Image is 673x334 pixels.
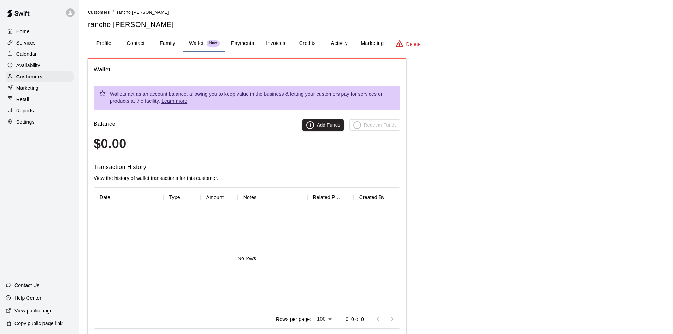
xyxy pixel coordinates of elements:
button: Credits [291,35,323,52]
button: Marketing [355,35,389,52]
p: Reports [16,107,34,114]
div: Date [100,187,110,207]
div: Date [94,187,164,207]
a: Home [6,26,74,37]
a: Marketing [6,83,74,93]
button: Add Funds [302,119,344,131]
span: rancho [PERSON_NAME] [117,10,169,15]
p: Wallet [189,40,204,47]
div: Amount [206,187,224,207]
p: Help Center [14,294,41,301]
div: No rows [94,207,400,310]
p: Home [16,28,30,35]
p: Retail [16,96,29,103]
button: Profile [88,35,120,52]
p: Services [16,39,36,46]
div: Created By [359,187,385,207]
button: Invoices [260,35,291,52]
div: Notes [243,187,256,207]
a: Learn more [161,98,187,104]
a: Availability [6,60,74,71]
p: Calendar [16,51,37,58]
a: Calendar [6,49,74,59]
div: Related Payment ID [313,187,342,207]
p: View the history of wallet transactions for this customer. [94,175,400,182]
span: Wallet [94,65,400,74]
div: Related Payment ID [307,187,354,207]
button: Sort [180,192,190,202]
p: Contact Us [14,282,40,289]
a: Services [6,37,74,48]
li: / [113,8,114,16]
button: Sort [256,192,266,202]
div: 100 [314,314,334,324]
div: Type [164,187,201,207]
button: Sort [342,192,352,202]
div: Type [169,187,180,207]
p: Settings [16,118,35,125]
nav: breadcrumb [88,8,665,16]
a: Retail [6,94,74,105]
p: Delete [406,41,421,48]
p: Rows per page: [276,316,311,323]
a: Customers [88,9,110,15]
button: Sort [110,192,120,202]
p: 0–0 of 0 [346,316,364,323]
button: Sort [384,192,394,202]
span: New [207,41,220,46]
button: Family [152,35,183,52]
button: Contact [120,35,152,52]
p: Copy public page link [14,320,63,327]
a: Reports [6,105,74,116]
p: Availability [16,62,40,69]
h3: $0.00 [94,136,400,151]
h5: rancho [PERSON_NAME] [88,20,665,29]
div: basic tabs example [88,35,665,52]
div: Wallets act as an account balance, allowing you to keep value in the business & letting your cust... [110,88,395,107]
h6: Balance [94,119,116,131]
p: View public page [14,307,53,314]
button: Sort [224,192,234,202]
div: Created By [354,187,400,207]
button: Activity [323,35,355,52]
a: Settings [6,117,74,127]
p: Customers [16,73,42,80]
div: Notes [238,187,307,207]
div: Amount [201,187,238,207]
a: Customers [6,71,74,82]
span: Customers [88,10,110,15]
p: Marketing [16,84,39,92]
button: Payments [225,35,260,52]
h6: Transaction History [94,163,400,172]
